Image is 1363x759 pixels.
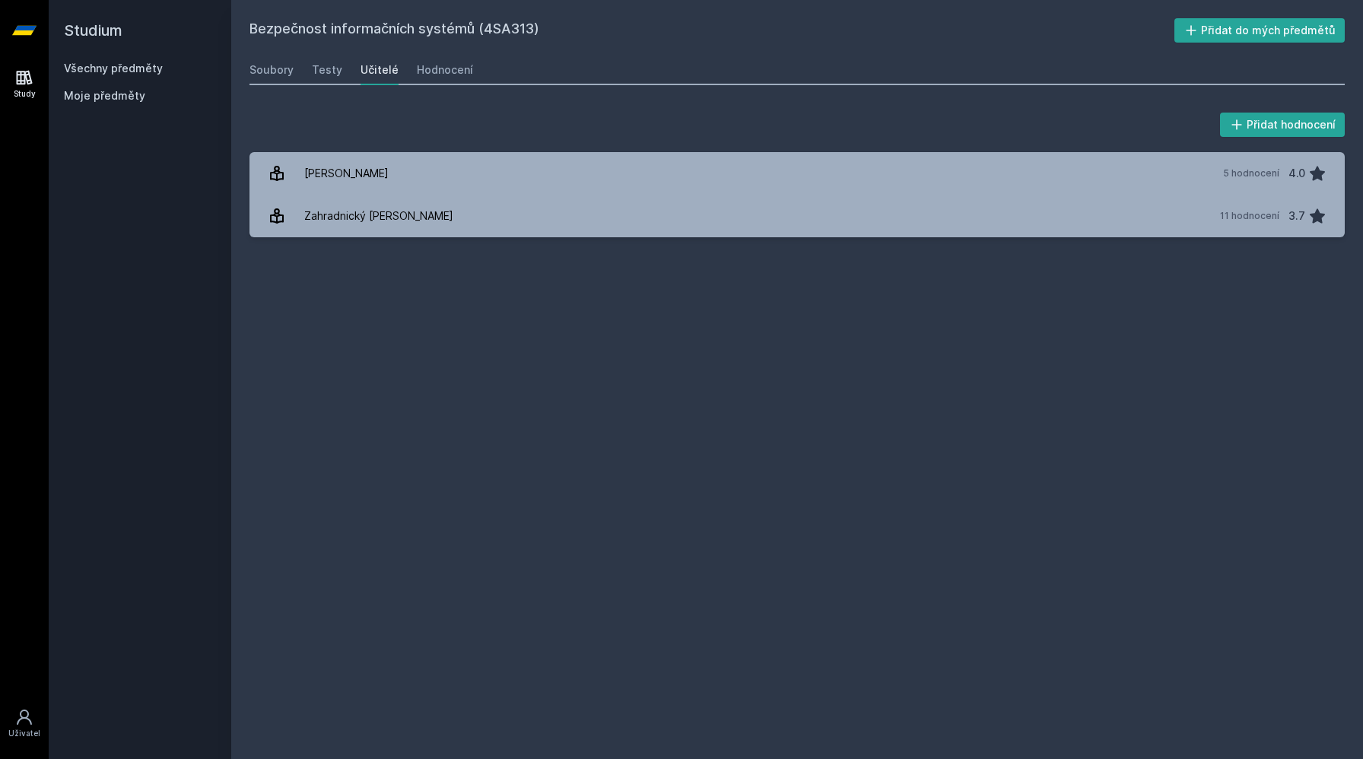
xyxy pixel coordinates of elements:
[1220,210,1279,222] div: 11 hodnocení
[8,728,40,739] div: Uživatel
[249,55,294,85] a: Soubory
[361,62,399,78] div: Učitelé
[1174,18,1346,43] button: Přidat do mých předmětů
[249,152,1345,195] a: [PERSON_NAME] 5 hodnocení 4.0
[249,18,1174,43] h2: Bezpečnost informačních systémů (4SA313)
[3,61,46,107] a: Study
[361,55,399,85] a: Učitelé
[304,201,453,231] div: Zahradnický [PERSON_NAME]
[417,55,473,85] a: Hodnocení
[312,62,342,78] div: Testy
[249,62,294,78] div: Soubory
[1220,113,1346,137] button: Přidat hodnocení
[14,88,36,100] div: Study
[1288,158,1305,189] div: 4.0
[249,195,1345,237] a: Zahradnický [PERSON_NAME] 11 hodnocení 3.7
[64,88,145,103] span: Moje předměty
[1223,167,1279,179] div: 5 hodnocení
[312,55,342,85] a: Testy
[64,62,163,75] a: Všechny předměty
[417,62,473,78] div: Hodnocení
[3,700,46,747] a: Uživatel
[1288,201,1305,231] div: 3.7
[304,158,389,189] div: [PERSON_NAME]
